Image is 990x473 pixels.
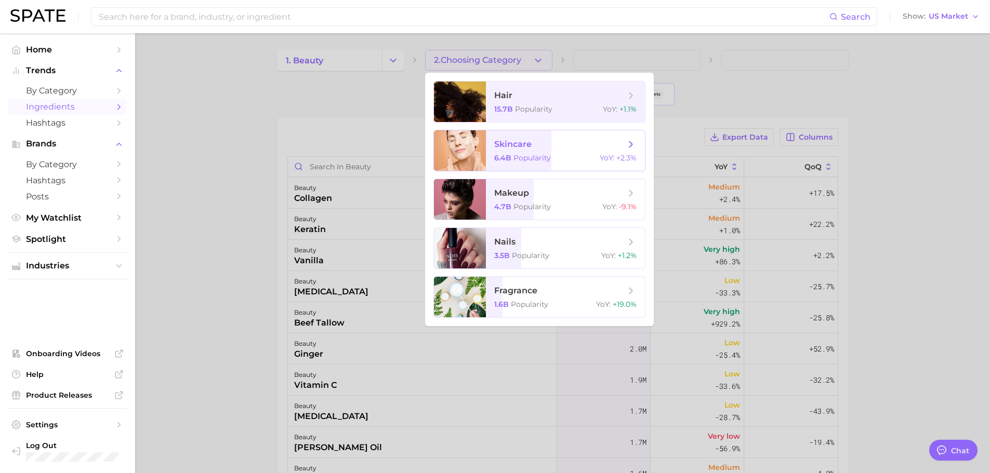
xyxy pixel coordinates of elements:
span: by Category [26,159,109,169]
span: by Category [26,86,109,96]
a: Product Releases [8,387,127,403]
span: Hashtags [26,118,109,128]
a: Posts [8,188,127,205]
span: Trends [26,66,109,75]
button: Brands [8,136,127,152]
span: Log Out [26,441,118,450]
span: 15.7b [494,104,513,114]
span: Product Releases [26,390,109,400]
span: makeup [494,188,529,198]
span: YoY : [603,104,617,114]
a: Home [8,42,127,58]
img: SPATE [10,9,65,22]
span: Posts [26,192,109,201]
a: Spotlight [8,231,127,247]
span: fragrance [494,286,537,295]
button: Industries [8,258,127,274]
span: Brands [26,139,109,148]
span: +19.0% [613,300,637,309]
span: Settings [26,420,109,429]
a: by Category [8,156,127,172]
a: Settings [8,417,127,433]
span: hair [494,90,512,100]
span: Spotlight [26,234,109,244]
ul: 2.Choosing Category [425,73,654,326]
span: Hashtags [26,175,109,185]
input: Search here for a brand, industry, or ingredient [98,8,829,25]
span: YoY : [600,153,614,163]
span: +1.1% [619,104,637,114]
a: Onboarding Videos [8,346,127,361]
span: YoY : [601,251,616,260]
span: Onboarding Videos [26,349,109,358]
span: 1.6b [494,300,509,309]
a: Help [8,367,127,382]
span: Popularity [515,104,552,114]
span: Popularity [511,300,548,309]
span: nails [494,237,516,247]
a: Ingredients [8,99,127,115]
span: YoY : [596,300,611,309]
span: +1.2% [618,251,637,260]
span: Popularity [512,251,549,260]
span: YoY : [602,202,617,211]
a: Hashtags [8,115,127,131]
span: Search [841,12,870,22]
a: Log out. Currently logged in with e-mail kaitlyn.olert@loreal.com. [8,438,127,465]
span: Home [26,45,109,55]
span: 6.4b [494,153,511,163]
span: My Watchlist [26,213,109,223]
span: skincare [494,139,532,149]
span: Ingredients [26,102,109,112]
a: My Watchlist [8,210,127,226]
button: Trends [8,63,127,78]
span: Show [903,13,926,19]
span: 3.5b [494,251,510,260]
span: 4.7b [494,202,511,211]
span: Help [26,370,109,379]
span: -9.1% [619,202,637,211]
span: Popularity [513,153,551,163]
span: Industries [26,261,109,271]
a: Hashtags [8,172,127,188]
span: US Market [929,13,968,19]
a: by Category [8,83,127,99]
span: +2.3% [616,153,637,163]
button: ShowUS Market [900,10,982,23]
span: Popularity [513,202,551,211]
